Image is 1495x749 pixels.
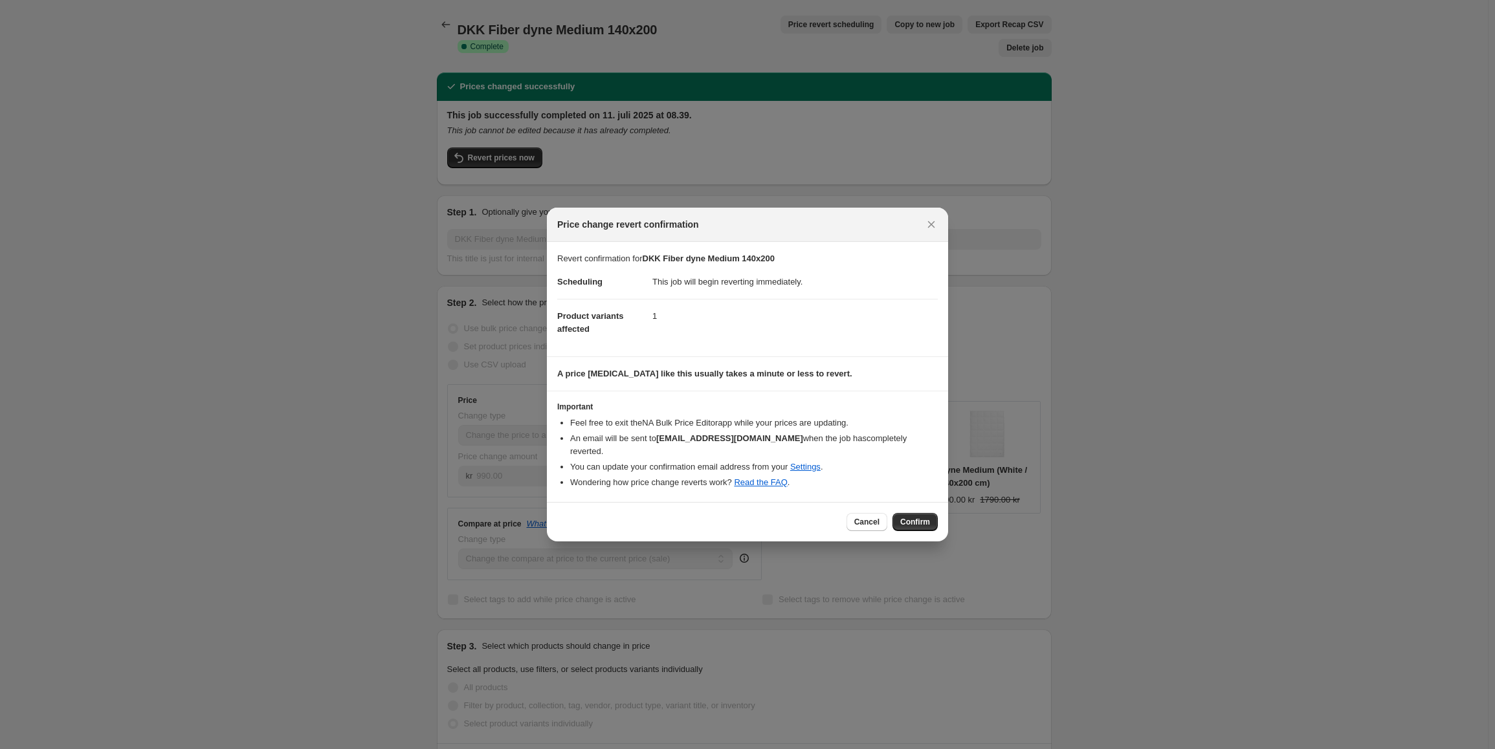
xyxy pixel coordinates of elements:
[790,462,821,472] a: Settings
[652,299,938,333] dd: 1
[570,476,938,489] li: Wondering how price change reverts work? .
[557,252,938,265] p: Revert confirmation for
[570,417,938,429] li: Feel free to exit the NA Bulk Price Editor app while your prices are updating.
[557,277,603,287] span: Scheduling
[557,402,938,412] h3: Important
[734,477,787,487] a: Read the FAQ
[922,215,940,233] button: Close
[652,265,938,299] dd: This job will begin reverting immediately.
[570,461,938,473] li: You can update your confirmation email address from your .
[892,513,938,531] button: Confirm
[570,432,938,458] li: An email will be sent to when the job has completely reverted .
[557,369,852,378] b: A price [MEDICAL_DATA] like this usually takes a minute or less to revert.
[557,311,624,334] span: Product variants affected
[900,517,930,527] span: Confirm
[557,218,699,231] span: Price change revert confirmation
[854,517,880,527] span: Cancel
[847,513,887,531] button: Cancel
[656,433,803,443] b: [EMAIL_ADDRESS][DOMAIN_NAME]
[643,254,775,263] b: DKK Fiber dyne Medium 140x200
